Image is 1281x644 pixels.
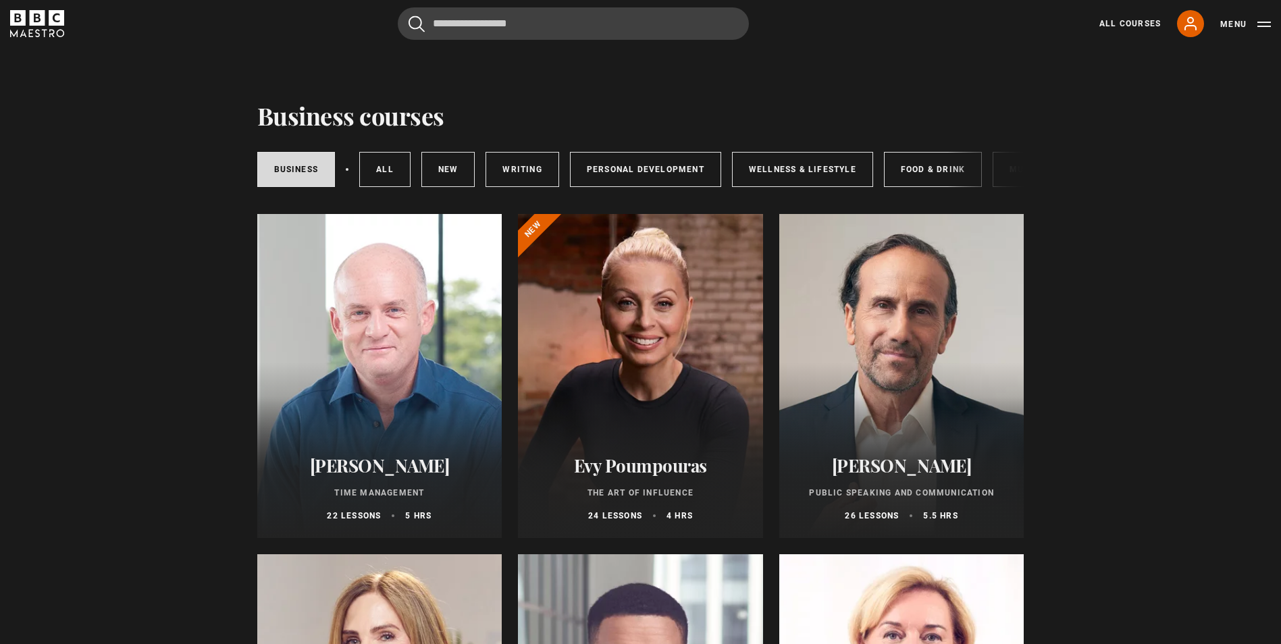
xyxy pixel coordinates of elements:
[398,7,749,40] input: Search
[409,16,425,32] button: Submit the search query
[486,152,558,187] a: Writing
[1099,18,1161,30] a: All Courses
[884,152,982,187] a: Food & Drink
[666,510,693,522] p: 4 hrs
[845,510,899,522] p: 26 lessons
[795,487,1008,499] p: Public Speaking and Communication
[1220,18,1271,31] button: Toggle navigation
[534,455,747,476] h2: Evy Poumpouras
[10,10,64,37] svg: BBC Maestro
[588,510,642,522] p: 24 lessons
[421,152,475,187] a: New
[518,214,763,538] a: Evy Poumpouras The Art of Influence 24 lessons 4 hrs New
[273,455,486,476] h2: [PERSON_NAME]
[405,510,432,522] p: 5 hrs
[779,214,1024,538] a: [PERSON_NAME] Public Speaking and Communication 26 lessons 5.5 hrs
[273,487,486,499] p: Time Management
[359,152,411,187] a: All
[534,487,747,499] p: The Art of Influence
[570,152,721,187] a: Personal Development
[257,101,444,130] h1: Business courses
[257,152,336,187] a: Business
[327,510,381,522] p: 22 lessons
[923,510,958,522] p: 5.5 hrs
[732,152,873,187] a: Wellness & Lifestyle
[257,214,502,538] a: [PERSON_NAME] Time Management 22 lessons 5 hrs
[795,455,1008,476] h2: [PERSON_NAME]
